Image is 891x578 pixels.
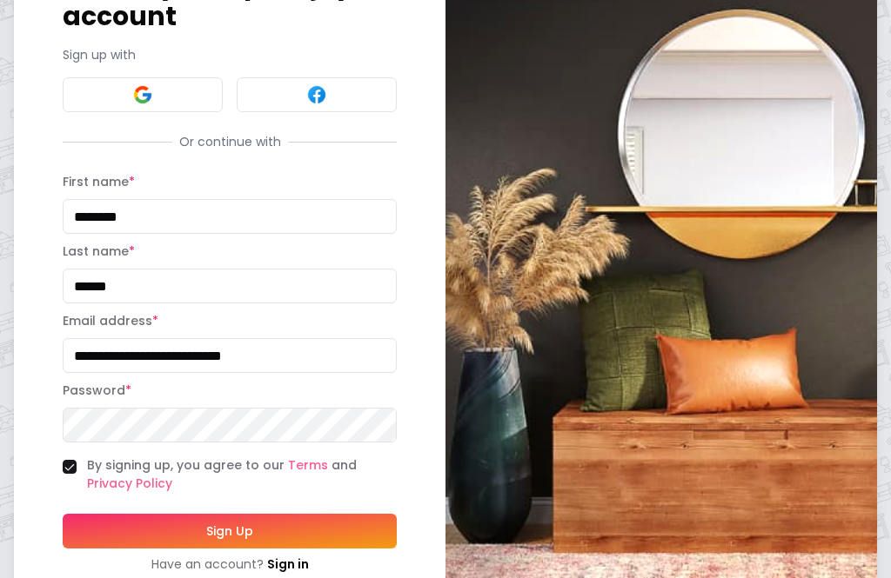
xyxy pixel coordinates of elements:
[63,556,397,574] div: Have an account?
[306,85,327,106] img: Facebook signin
[63,382,131,400] label: Password
[87,475,172,493] a: Privacy Policy
[63,313,158,330] label: Email address
[63,515,397,549] button: Sign Up
[87,457,397,494] label: By signing up, you agree to our and
[63,174,135,191] label: First name
[132,85,153,106] img: Google signin
[63,47,397,64] p: Sign up with
[288,457,328,475] a: Terms
[63,243,135,261] label: Last name
[172,134,288,151] span: Or continue with
[267,556,309,574] a: Sign in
